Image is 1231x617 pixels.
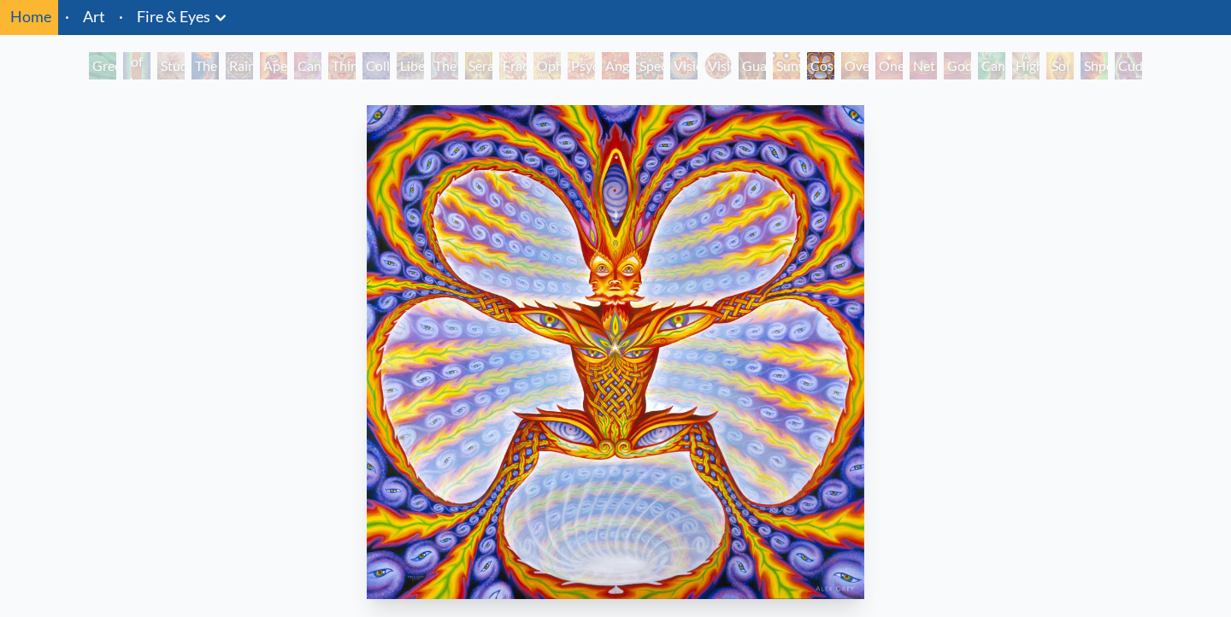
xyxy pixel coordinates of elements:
a: Home [10,7,51,26]
div: The Seer [431,52,458,79]
div: Cosmic Elf [807,52,834,79]
div: Cannabis Sutra [294,52,321,79]
div: Green Hand [89,52,116,79]
div: Vision Crystal [670,52,698,79]
div: Cuddle [1115,52,1142,79]
div: The Torch [191,52,219,79]
div: Spectral Lotus [636,52,663,79]
a: Fire & Eyes [137,4,210,28]
div: Ophanic Eyelash [533,52,561,79]
div: Fractal Eyes [499,52,527,79]
div: Vision [PERSON_NAME] [704,52,732,79]
div: Study for the Great Turn [157,52,185,79]
div: Seraphic Transport Docking on the Third Eye [465,52,492,79]
div: Net of Being [910,52,937,79]
div: Liberation Through Seeing [397,52,424,79]
div: Aperture [260,52,287,79]
div: One [875,52,903,79]
div: Angel Skin [602,52,629,79]
div: Collective Vision [362,52,390,79]
div: Pillar of Awareness [123,52,150,79]
a: Art [83,4,105,28]
div: Third Eye Tears of Joy [328,52,356,79]
div: Psychomicrograph of a Fractal Paisley Cherub Feather Tip [568,52,595,79]
img: Cosmic-Elf-2003-Alex-Grey-watermarked.jpg [367,105,863,599]
div: Higher Vision [1012,52,1040,79]
div: Oversoul [841,52,869,79]
div: Godself [944,52,971,79]
div: Rainbow Eye Ripple [226,52,253,79]
div: Cannafist [978,52,1005,79]
div: Sunyata [773,52,800,79]
div: Guardian of Infinite Vision [739,52,766,79]
div: Shpongled [1081,52,1108,79]
div: Sol Invictus [1046,52,1074,79]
